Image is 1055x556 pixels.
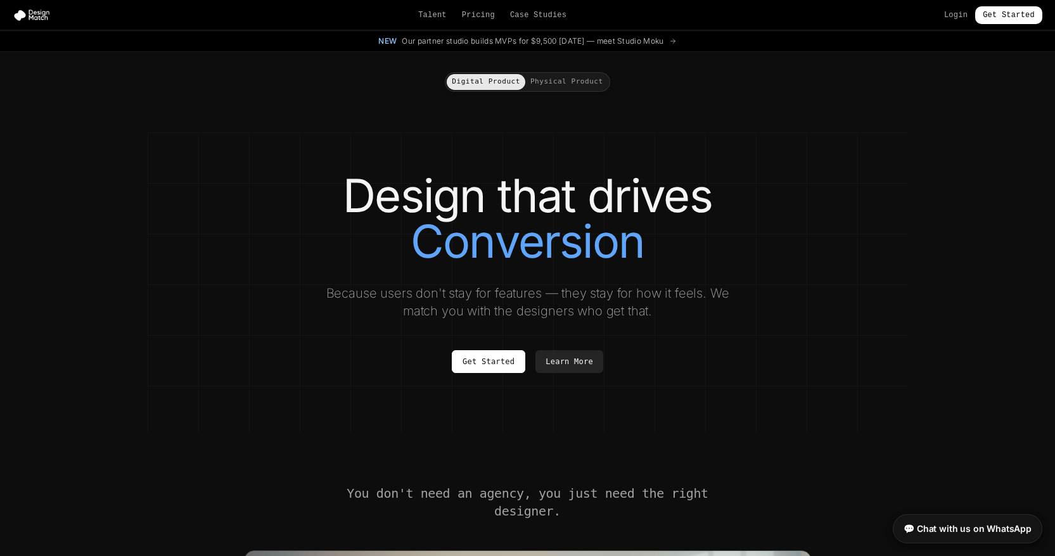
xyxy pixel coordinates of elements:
button: Physical Product [525,74,608,90]
p: Because users don't stay for features — they stay for how it feels. We match you with the designe... [315,284,741,320]
a: Learn More [535,350,603,373]
span: Our partner studio builds MVPs for $9,500 [DATE] — meet Studio Moku [402,36,663,46]
a: Talent [418,10,447,20]
span: Conversion [411,218,644,264]
h1: Design that drives [173,173,883,264]
a: Pricing [462,10,495,20]
span: New [378,36,397,46]
h2: You don't need an agency, you just need the right designer. [345,484,710,520]
a: Login [944,10,968,20]
a: Get Started [452,350,525,373]
a: Case Studies [510,10,566,20]
a: Get Started [975,6,1042,24]
button: Digital Product [447,74,525,90]
a: 💬 Chat with us on WhatsApp [893,514,1042,543]
img: Design Match [13,9,56,22]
